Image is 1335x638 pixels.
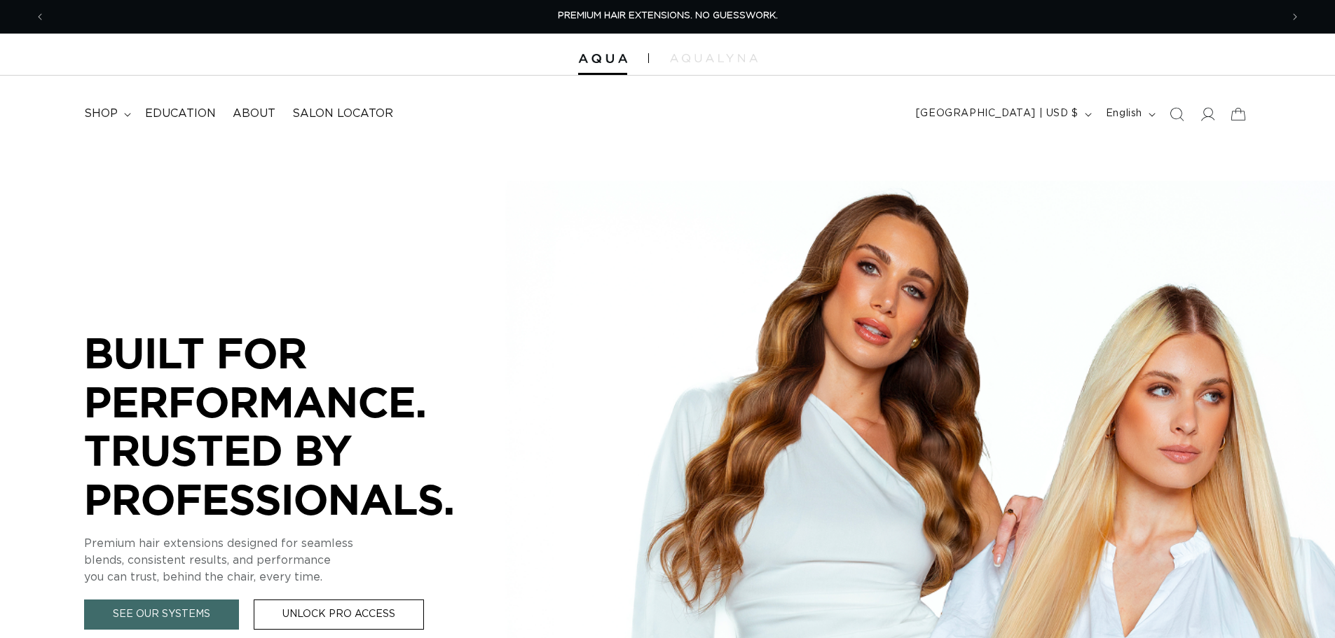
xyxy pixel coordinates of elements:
button: English [1097,101,1161,127]
a: Education [137,98,224,130]
a: See Our Systems [84,599,239,630]
a: Unlock Pro Access [254,599,424,630]
button: [GEOGRAPHIC_DATA] | USD $ [908,101,1097,127]
span: Education [145,106,216,121]
img: Aqua Hair Extensions [578,54,627,64]
summary: Search [1161,99,1192,130]
span: About [233,106,275,121]
span: PREMIUM HAIR EXTENSIONS. NO GUESSWORK. [558,11,778,20]
button: Next announcement [1280,4,1310,30]
a: Salon Locator [284,98,402,130]
img: aqualyna.com [670,54,758,62]
a: About [224,98,284,130]
span: [GEOGRAPHIC_DATA] | USD $ [916,106,1079,121]
p: Premium hair extensions designed for seamless blends, consistent results, and performance you can... [84,535,505,585]
span: Salon Locator [292,106,393,121]
span: English [1106,106,1142,121]
p: BUILT FOR PERFORMANCE. TRUSTED BY PROFESSIONALS. [84,328,505,523]
button: Previous announcement [25,4,55,30]
summary: shop [76,98,137,130]
span: shop [84,106,118,121]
